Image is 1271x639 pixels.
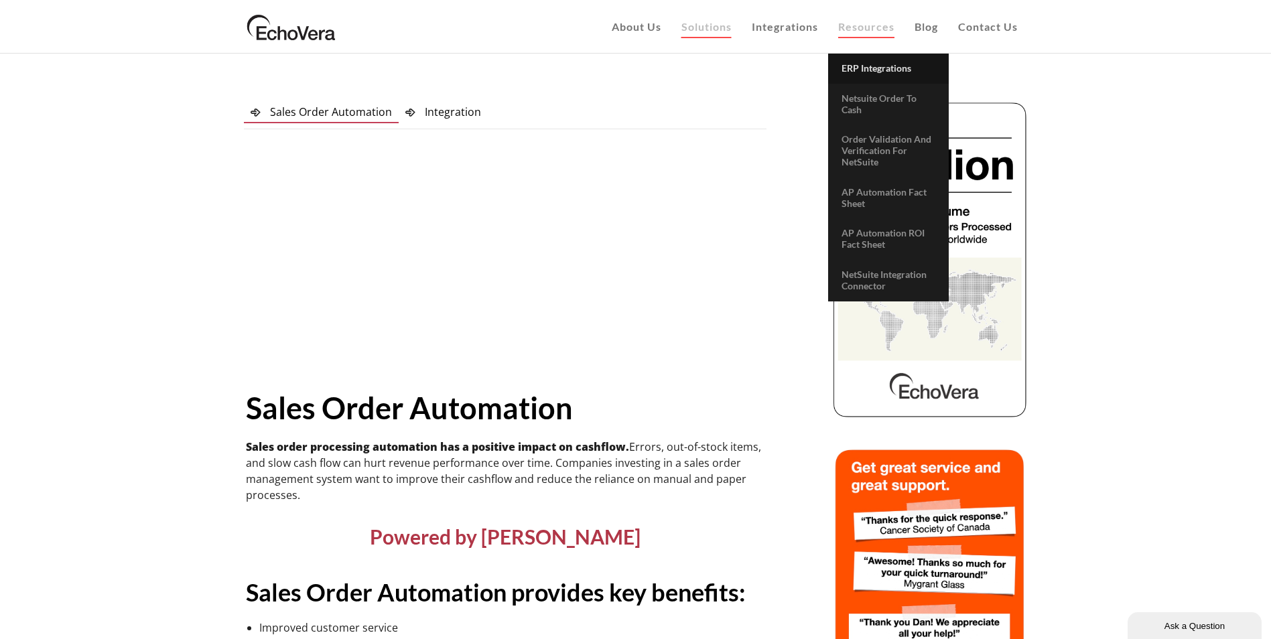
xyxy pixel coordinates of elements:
[828,218,949,260] a: AP Automation ROI Fact Sheet
[828,84,949,125] a: Netsuite Order to Cash
[842,227,925,250] span: AP Automation ROI Fact Sheet
[246,439,629,454] strong: Sales order processing automation has a positive impact on cashflow.
[259,620,764,636] li: Improved customer service
[828,125,949,177] a: Order Validation and Verification for NetSuite
[681,20,732,33] span: Solutions
[915,20,938,33] span: Blog
[828,177,949,219] a: AP Automation Fact Sheet
[612,20,661,33] span: About Us
[246,390,573,426] strong: Sales Order Automation
[1128,610,1264,639] iframe: chat widget
[318,151,693,362] iframe: Sales Order Automation
[958,20,1018,33] span: Contact Us
[270,104,392,119] span: Sales Order Automation
[838,20,894,33] span: Resources
[370,524,641,549] span: Powered by [PERSON_NAME]
[752,20,818,33] span: Integrations
[246,577,746,607] strong: Sales Order Automation provides key benefits:
[244,10,339,44] img: EchoVera
[828,54,949,84] a: ERP Integrations
[842,269,927,291] span: NetSuite Integration Connector
[842,133,931,167] span: Order Validation and Verification for NetSuite
[244,100,399,123] a: Sales Order Automation
[828,260,949,301] a: NetSuite Integration Connector
[842,62,911,74] span: ERP Integrations
[425,104,481,119] span: Integration
[246,439,764,503] p: Errors, out-of-stock items, and slow cash flow can hurt revenue performance over time. Companies ...
[842,186,927,209] span: AP Automation Fact Sheet
[399,100,488,123] a: Integration
[842,92,917,115] span: Netsuite Order to Cash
